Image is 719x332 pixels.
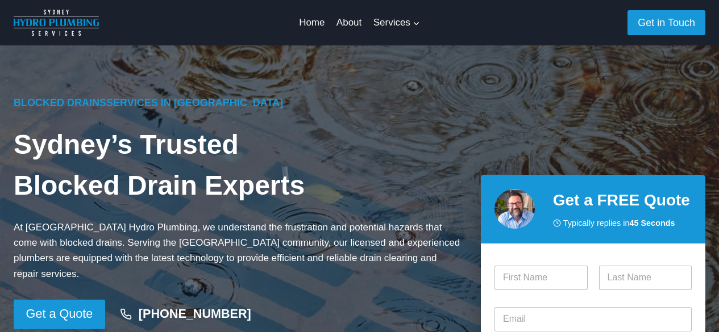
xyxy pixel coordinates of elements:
[494,307,692,331] input: Email
[110,301,262,327] a: [PHONE_NUMBER]
[367,9,426,36] a: Services
[14,220,463,281] p: At [GEOGRAPHIC_DATA] Hydro Plumbing, we understand the frustration and potential hazards that com...
[630,218,675,228] strong: 45 Seconds
[293,9,331,36] a: Home
[14,124,463,206] h1: Sydney’s Trusted Blocked Drain Experts
[599,266,692,290] input: Last Name
[14,300,105,329] a: Get a Quote
[627,10,705,35] a: Get in Touch
[553,188,692,212] h2: Get a FREE Quote
[26,304,93,324] span: Get a Quote
[494,266,588,290] input: First Name
[14,95,463,111] h6: Services in [GEOGRAPHIC_DATA]
[331,9,368,36] a: About
[139,306,251,321] strong: [PHONE_NUMBER]
[563,217,675,230] span: Typically replies in
[14,10,99,36] img: Sydney Hydro Plumbing Logo
[14,97,106,108] a: Blocked Drains
[293,9,426,36] nav: Primary Navigation
[373,15,420,30] span: Services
